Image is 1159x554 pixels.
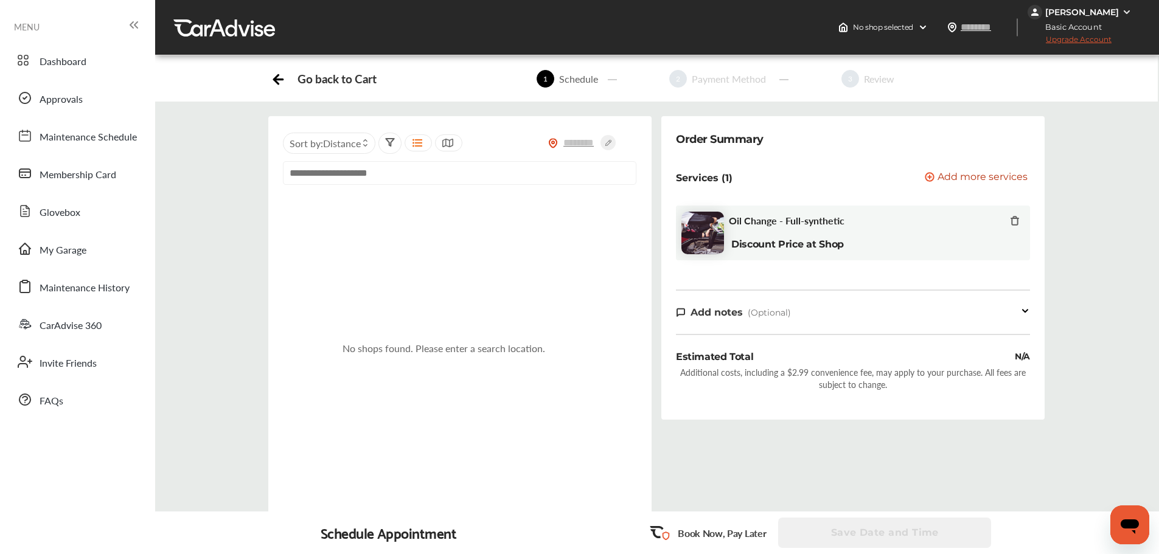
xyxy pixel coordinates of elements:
a: Glovebox [11,195,143,227]
span: CarAdvise 360 [40,318,102,334]
span: Oil Change - Full-synthetic [729,215,844,226]
div: Schedule [554,72,603,86]
a: FAQs [11,384,143,415]
a: CarAdvise 360 [11,308,143,340]
span: Glovebox [40,205,80,221]
div: Review [859,72,899,86]
p: Book Now, Pay Later [678,526,766,540]
div: Estimated Total [676,350,753,364]
a: Dashboard [11,44,143,76]
button: Add more services [925,172,1028,184]
span: Distance [323,136,361,150]
span: (Optional) [748,307,791,318]
img: header-down-arrow.9dd2ce7d.svg [918,23,928,32]
div: Payment Method [687,72,771,86]
img: WGsFRI8htEPBVLJbROoPRyZpYNWhNONpIPPETTm6eUC0GeLEiAAAAAElFTkSuQmCC [1122,7,1132,17]
img: location_vector_orange.38f05af8.svg [548,138,558,148]
span: Dashboard [40,54,86,70]
div: [PERSON_NAME] [1045,7,1119,18]
span: No shop selected [853,23,913,32]
a: Add more services [925,172,1030,184]
span: Maintenance Schedule [40,130,137,145]
p: Services (1) [676,172,733,184]
span: Sort by : [290,136,361,150]
img: oil-change-thumb.jpg [681,212,724,254]
span: Add notes [691,306,743,318]
span: Add more services [938,172,1028,184]
img: header-home-logo.8d720a4f.svg [838,23,848,32]
a: My Garage [11,233,143,265]
div: N/A [1015,350,1030,364]
a: Maintenance History [11,271,143,302]
img: header-divider.bc55588e.svg [1017,18,1018,36]
b: Discount Price at Shop [731,238,844,250]
span: My Garage [40,243,86,258]
div: Go back to Cart [298,72,376,86]
span: Basic Account [1029,21,1111,33]
a: Invite Friends [11,346,143,378]
img: location_vector.a44bc228.svg [947,23,957,32]
span: MENU [14,22,40,32]
span: Invite Friends [40,356,97,372]
a: Membership Card [11,158,143,189]
div: Schedule Appointment [321,524,457,541]
div: Additional costs, including a $2.99 convenience fee, may apply to your purchase. All fees are sub... [676,366,1030,390]
span: 1 [537,70,554,88]
iframe: Button to launch messaging window [1110,505,1149,544]
span: 2 [669,70,687,88]
span: FAQs [40,393,63,409]
div: Order Summary [676,131,764,148]
img: note-icon.db9493fa.svg [676,307,686,317]
span: Maintenance History [40,280,130,296]
img: jVpblrzwTbfkPYzPPzSLxeg0AAAAASUVORK5CYII= [1028,5,1042,19]
span: Upgrade Account [1028,35,1112,50]
a: Maintenance Schedule [11,120,143,151]
span: 3 [841,70,859,88]
a: Approvals [11,82,143,114]
span: Approvals [40,92,83,108]
span: Membership Card [40,167,116,183]
div: No shops found. Please enter a search location. [343,341,545,355]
